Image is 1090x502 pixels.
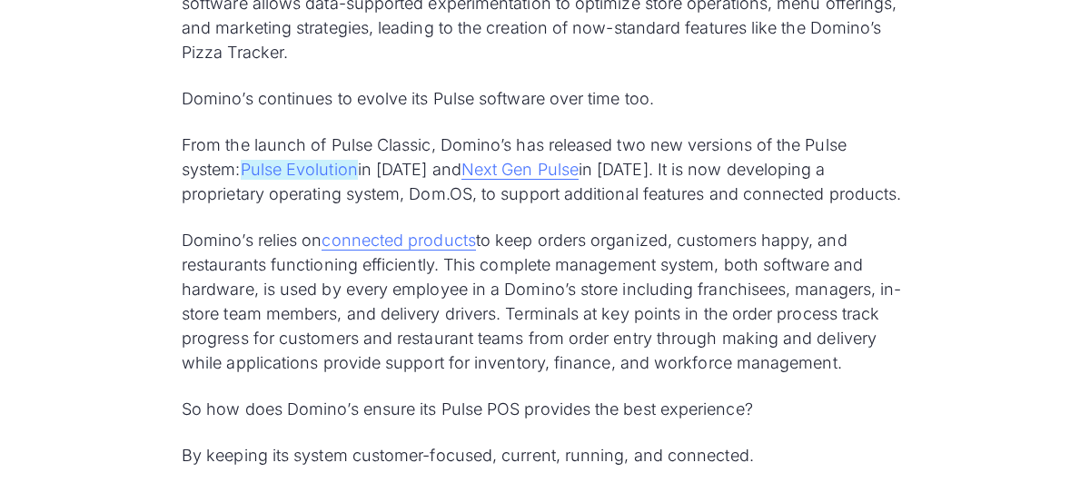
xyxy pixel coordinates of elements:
[182,397,908,421] p: So how does Domino’s ensure its Pulse POS provides the best experience?
[182,228,908,375] p: Domino’s relies on to keep orders organized, customers happy, and restaurants functioning efficie...
[182,133,908,206] p: From the launch of Pulse Classic, Domino’s has released two new versions of the Pulse system: in ...
[182,443,908,468] p: By keeping its system customer-focused, current, running, and connected.
[461,160,579,180] a: Next Gen Pulse
[241,160,358,180] a: Pulse Evolution
[182,86,908,111] p: Domino’s continues to evolve its Pulse software over time too.
[322,231,475,251] a: connected products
